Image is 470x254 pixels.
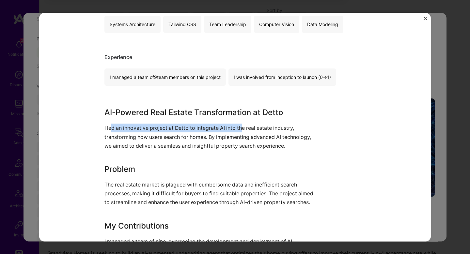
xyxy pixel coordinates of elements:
button: Close [424,17,427,23]
div: I was involved from inception to launch (0 -> 1) [228,69,336,86]
div: Data Modeling [302,16,343,33]
h3: My Contributions [104,220,317,232]
div: Systems Architecture [104,16,161,33]
div: Computer Vision [254,16,299,33]
h3: Problem [104,163,317,175]
p: The real estate market is plagued with cumbersome data and inefficient search processes, making i... [104,180,317,207]
h3: AI-Powered Real Estate Transformation at Detto [104,107,317,119]
div: I managed a team of 9 team members on this project [104,69,226,86]
p: I led an innovative project at Detto to integrate AI into the real estate industry, transforming ... [104,124,317,151]
div: Experience [104,54,366,61]
div: Team Leadership [204,16,251,33]
div: Tailwind CSS [163,16,201,33]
